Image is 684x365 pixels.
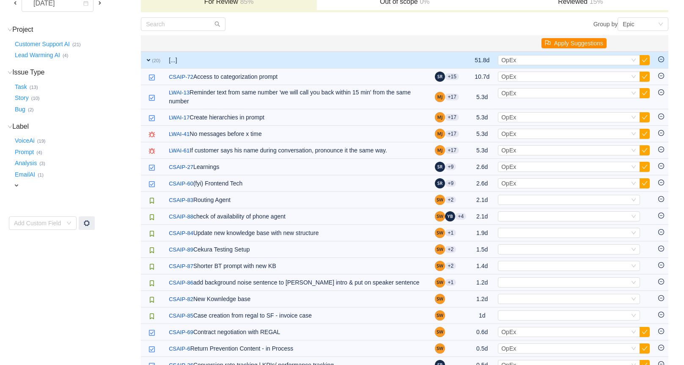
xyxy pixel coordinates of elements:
div: Epic [623,18,634,30]
a: CSAIP-83 [169,196,193,205]
img: SR [435,178,445,188]
i: icon: down [631,280,636,286]
small: (19) [37,138,46,144]
td: 5.3d [470,85,494,109]
i: icon: down [631,181,636,187]
span: expand [13,182,20,189]
img: SW [435,261,445,271]
span: OpEx [501,90,516,97]
button: VoiceAi [13,134,37,148]
aui-badge: +2 [445,263,456,269]
small: (2) [28,107,34,112]
img: SW [435,244,445,254]
i: icon: minus-circle [658,295,664,301]
a: CSAIP-84 [169,229,193,238]
i: icon: minus-circle [658,196,664,202]
i: icon: minus-circle [658,213,664,218]
i: icon: down [631,329,636,335]
i: icon: down [631,58,636,64]
button: icon: check [640,72,650,82]
aui-badge: +9 [445,163,456,170]
img: 10318 [148,94,155,101]
small: (20) [152,58,160,63]
td: (fyi) Frontend Tech [165,175,431,192]
span: OpEx [501,180,516,187]
h3: Project [13,25,140,34]
i: icon: down [66,221,71,227]
button: icon: check [640,88,650,98]
aui-badge: +1 [445,279,456,286]
span: expand [145,57,152,64]
span: OpEx [501,345,516,352]
img: 10303 [148,131,155,138]
td: add background noise sentence to [PERSON_NAME] intro & put on speaker sentence [165,274,431,291]
img: 10315 [148,280,155,287]
td: 51.8d [470,52,494,69]
aui-badge: +2 [445,196,456,203]
a: LWAI-13 [169,88,190,97]
td: New Kownledge base [165,291,431,307]
i: icon: down [631,263,636,269]
div: Add Custom Field [14,219,62,227]
small: (4) [63,53,69,58]
i: icon: search [214,21,220,27]
img: 10318 [148,74,155,81]
a: CSAIP-82 [169,295,193,304]
aui-badge: +9 [445,180,456,187]
i: icon: minus-circle [658,73,664,79]
img: 10315 [148,313,155,320]
td: Contract negotiation with REGAL [165,324,431,340]
button: Bug [13,102,28,116]
td: 1.5d [470,241,494,258]
button: icon: check [640,112,650,122]
img: SW [435,211,445,221]
td: 5.3d [470,142,494,159]
td: Return Prevention Content - in Process [165,340,431,357]
img: MJ [435,112,445,122]
img: 10315 [148,214,155,221]
td: Routing Agent [165,192,431,208]
i: icon: down [631,214,636,220]
button: Customer Support AI [13,37,72,51]
td: 1.2d [470,274,494,291]
a: CSAIP-6 [169,345,190,353]
i: icon: minus-circle [658,56,664,62]
h3: Label [13,122,140,131]
td: 1d [470,307,494,324]
aui-badge: +17 [445,130,459,137]
td: Reminder text from same number 'we will call you back within 15 min' from the same number [165,85,431,109]
td: 0.5d [470,340,494,357]
img: 10318 [148,164,155,171]
i: icon: minus-circle [658,180,664,185]
i: icon: down [631,197,636,203]
div: Group by [405,17,669,31]
td: 0.6d [470,324,494,340]
img: 10315 [148,263,155,270]
td: Create hierarchies in prompt [165,109,431,126]
i: icon: minus-circle [658,246,664,252]
aui-badge: +17 [445,147,459,154]
img: 10318 [148,346,155,353]
img: MJ [435,92,445,102]
i: icon: minus-circle [658,89,664,95]
td: If customer says his name during conversation, pronounce it the same way. [165,142,431,159]
a: LWAI-41 [169,130,190,138]
i: icon: down [631,74,636,80]
i: icon: down [631,164,636,170]
aui-badge: +17 [445,114,459,121]
span: OpEx [501,329,516,335]
img: 10315 [148,247,155,254]
td: 5.3d [470,126,494,142]
td: 2.1d [470,192,494,208]
a: LWAI-17 [169,113,190,122]
td: 1.9d [470,225,494,241]
small: (1) [38,172,44,177]
aui-badge: +17 [445,94,459,100]
button: EmailAI [13,168,38,181]
td: 5.3d [470,109,494,126]
small: (3) [39,161,45,166]
span: OpEx [501,163,516,170]
td: 10.7d [470,69,494,85]
i: icon: minus-circle [658,229,664,235]
a: CSAIP-89 [169,246,193,254]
